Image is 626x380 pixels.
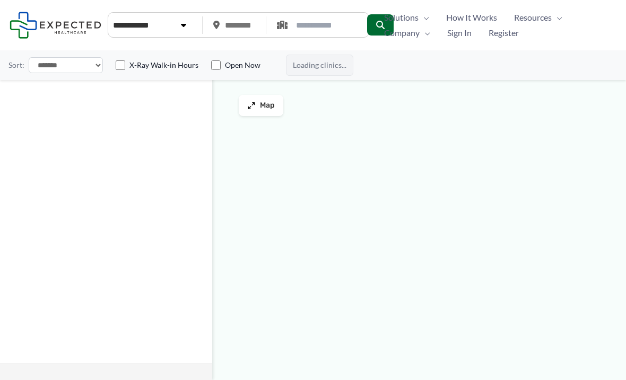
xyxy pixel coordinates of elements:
label: X-Ray Walk-in Hours [129,60,198,70]
span: Map [260,101,275,110]
a: Sign In [439,25,480,41]
a: SolutionsMenu Toggle [376,10,438,25]
span: Menu Toggle [419,10,429,25]
span: Company [384,25,420,41]
a: CompanyMenu Toggle [376,25,439,41]
img: Maximize [247,101,256,110]
a: How It Works [438,10,506,25]
label: Open Now [225,60,260,70]
span: Loading clinics... [286,55,353,76]
span: Resources [514,10,552,25]
a: ResourcesMenu Toggle [506,10,571,25]
span: Solutions [384,10,419,25]
a: Register [480,25,527,41]
span: Register [489,25,519,41]
img: Expected Healthcare Logo - side, dark font, small [10,12,101,39]
span: Sign In [447,25,472,41]
label: Sort: [8,58,24,72]
span: Menu Toggle [420,25,430,41]
span: How It Works [446,10,497,25]
span: Menu Toggle [552,10,562,25]
button: Map [239,95,283,116]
